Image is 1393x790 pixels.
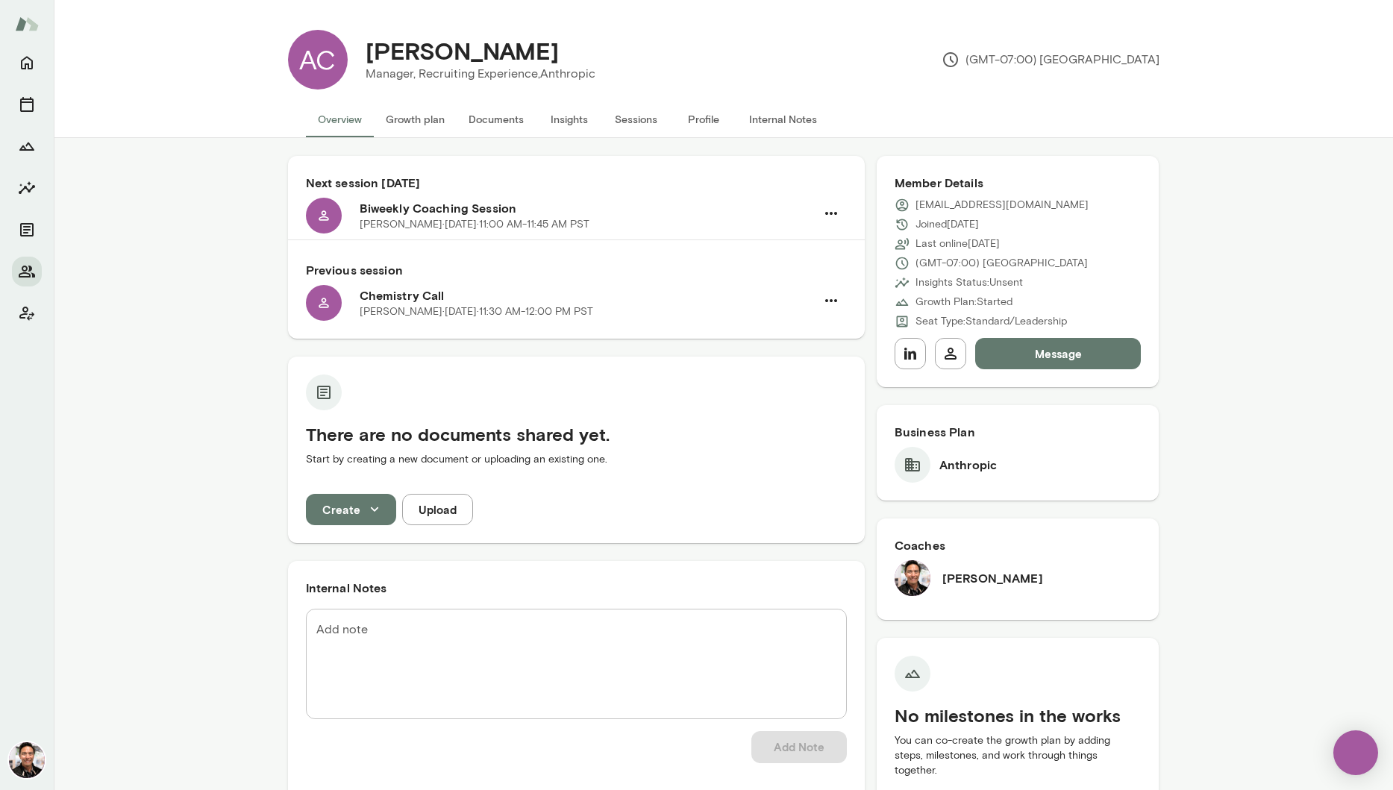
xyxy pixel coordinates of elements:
[306,261,847,279] h6: Previous session
[915,217,979,232] p: Joined [DATE]
[737,101,829,137] button: Internal Notes
[366,65,595,83] p: Manager, Recruiting Experience, Anthropic
[895,733,1142,778] p: You can co-create the growth plan by adding steps, milestones, and work through things together.
[360,286,816,304] h6: Chemistry Call
[306,422,847,446] h5: There are no documents shared yet.
[12,215,42,245] button: Documents
[306,452,847,467] p: Start by creating a new document or uploading an existing one.
[895,423,1142,441] h6: Business Plan
[895,703,1142,727] h5: No milestones in the works
[915,256,1088,271] p: (GMT-07:00) [GEOGRAPHIC_DATA]
[915,275,1023,290] p: Insights Status: Unsent
[288,30,348,90] div: AC
[9,742,45,778] img: Albert Villarde
[915,314,1067,329] p: Seat Type: Standard/Leadership
[306,579,847,597] h6: Internal Notes
[942,569,1043,587] h6: [PERSON_NAME]
[15,10,39,38] img: Mento
[939,456,997,474] h6: Anthropic
[306,494,396,525] button: Create
[915,198,1089,213] p: [EMAIL_ADDRESS][DOMAIN_NAME]
[915,295,1012,310] p: Growth Plan: Started
[360,217,589,232] p: [PERSON_NAME] · [DATE] · 11:00 AM-11:45 AM PST
[457,101,536,137] button: Documents
[306,174,847,192] h6: Next session [DATE]
[536,101,603,137] button: Insights
[975,338,1142,369] button: Message
[12,90,42,119] button: Sessions
[895,560,930,596] img: Albert Villarde
[12,131,42,161] button: Growth Plan
[915,236,1000,251] p: Last online [DATE]
[895,536,1142,554] h6: Coaches
[12,173,42,203] button: Insights
[366,37,559,65] h4: [PERSON_NAME]
[670,101,737,137] button: Profile
[360,304,593,319] p: [PERSON_NAME] · [DATE] · 11:30 AM-12:00 PM PST
[402,494,473,525] button: Upload
[374,101,457,137] button: Growth plan
[12,48,42,78] button: Home
[360,199,816,217] h6: Biweekly Coaching Session
[12,257,42,286] button: Members
[603,101,670,137] button: Sessions
[12,298,42,328] button: Client app
[895,174,1142,192] h6: Member Details
[942,51,1159,69] p: (GMT-07:00) [GEOGRAPHIC_DATA]
[306,101,374,137] button: Overview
